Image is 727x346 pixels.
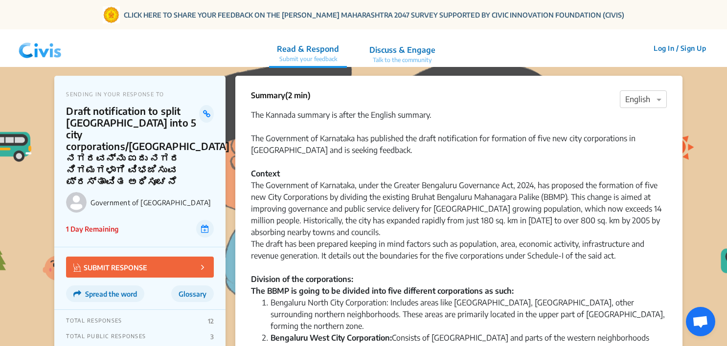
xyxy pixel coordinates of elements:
p: Government of [GEOGRAPHIC_DATA] [91,198,214,207]
img: Vector.jpg [73,263,81,272]
p: Summary [251,89,311,101]
span: Glossary [179,290,206,298]
p: Read & Respond [277,43,339,55]
p: TOTAL PUBLIC RESPONSES [66,333,146,341]
img: Government of Karnataka logo [66,192,87,213]
a: Open chat [686,307,715,336]
li: Bengaluru North City Corporation: Includes areas like [GEOGRAPHIC_DATA], [GEOGRAPHIC_DATA], other... [271,297,666,332]
div: The Government of Karnataka, under the Greater Bengaluru Governance Act, 2024, has proposed the f... [251,179,666,297]
p: SENDING IN YOUR RESPONSE TO [66,91,214,97]
button: Spread the word [66,285,144,302]
span: Spread the word [85,290,137,298]
button: Log In / Sign Up [647,41,712,56]
strong: Context [251,169,280,178]
img: navlogo.png [15,34,66,63]
p: Submit your feedback [277,55,339,64]
img: Gom Logo [103,6,120,23]
strong: Bengaluru West City Corporation: [271,333,392,343]
div: The Kannada summary is after the English summary. The Government of Karnataka has published the d... [251,109,666,156]
p: Draft notification to split [GEOGRAPHIC_DATA] into 5 city corporations/[GEOGRAPHIC_DATA] ನಗರವನ್ನು... [66,105,199,187]
p: TOTAL RESPONSES [66,317,122,325]
p: 1 Day Remaining [66,224,118,234]
button: SUBMIT RESPONSE [66,257,214,278]
p: Discuss & Engage [369,44,435,56]
span: (2 min) [285,90,311,100]
p: 12 [208,317,214,325]
button: Glossary [171,285,214,302]
a: CLICK HERE TO SHARE YOUR FEEDBACK ON THE [PERSON_NAME] MAHARASHTRA 2047 SURVEY SUPPORTED BY CIVIC... [124,10,624,20]
p: Talk to the community [369,56,435,65]
strong: Division of the corporations: The BBMP is going to be divided into five different corporations as... [251,274,514,296]
p: 3 [210,333,214,341]
p: SUBMIT RESPONSE [73,261,147,273]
